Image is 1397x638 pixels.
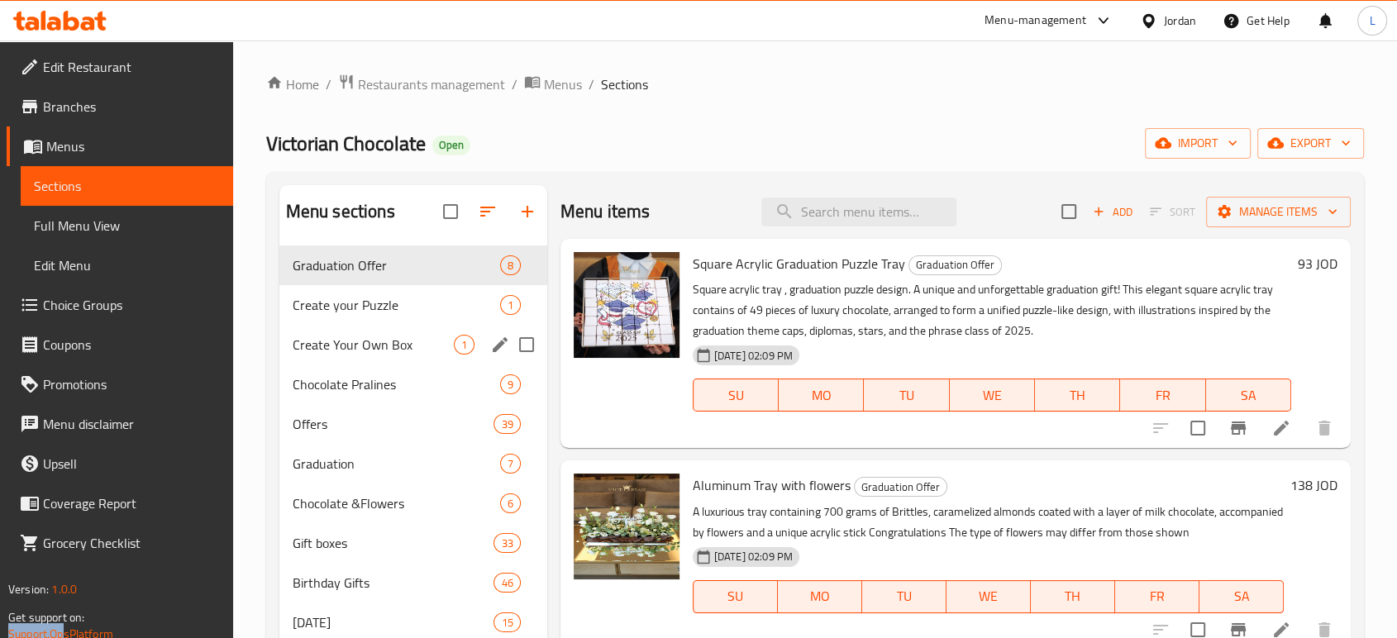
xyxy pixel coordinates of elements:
button: TH [1035,379,1120,412]
div: Create Your Own Box1edit [279,325,547,364]
h2: Menu items [560,199,651,224]
li: / [326,74,331,94]
span: 1 [501,298,520,313]
button: FR [1120,379,1205,412]
span: [DATE] 02:09 PM [708,549,799,564]
div: Create your Puzzle1 [279,285,547,325]
button: WE [946,580,1031,613]
span: 8 [501,258,520,274]
h6: 138 JOD [1290,474,1337,497]
button: Add [1086,199,1139,225]
div: Menu-management [985,11,1086,31]
a: Menus [7,126,233,166]
div: Offers [293,414,494,434]
span: WE [953,584,1024,608]
button: TU [862,580,946,613]
span: 1 [455,337,474,353]
div: items [500,255,521,275]
span: Create Your Own Box [293,335,454,355]
a: Restaurants management [338,74,505,95]
button: MO [778,580,862,613]
span: 6 [501,496,520,512]
span: L [1369,12,1375,30]
span: Graduation Offer [293,255,500,275]
li: / [512,74,517,94]
nav: breadcrumb [266,74,1364,95]
span: Create your Puzzle [293,295,500,315]
button: Branch-specific-item [1218,408,1258,448]
span: 39 [494,417,519,432]
span: import [1158,133,1237,154]
button: SU [693,379,779,412]
span: Branches [43,97,220,117]
a: Edit Menu [21,245,233,285]
span: Graduation Offer [855,478,946,497]
button: MO [779,379,864,412]
span: Restaurants management [358,74,505,94]
a: Menu disclaimer [7,404,233,444]
li: / [589,74,594,94]
button: export [1257,128,1364,159]
div: Chocolate Pralines9 [279,364,547,404]
button: SA [1206,379,1291,412]
a: Branches [7,87,233,126]
span: Open [432,138,470,152]
div: Graduation Offer [908,255,1002,275]
p: Square acrylic tray , graduation puzzle design. A unique and unforgettable graduation gift! This ... [693,279,1291,341]
span: Select to update [1180,411,1215,445]
span: Graduation [293,454,500,474]
span: Full Menu View [34,216,220,236]
img: Square Acrylic Graduation Puzzle Tray [574,252,679,358]
span: 46 [494,575,519,591]
span: Add item [1086,199,1139,225]
span: Grocery Checklist [43,533,220,553]
span: SA [1213,383,1285,407]
span: Menus [46,136,220,156]
span: Edit Menu [34,255,220,275]
button: FR [1115,580,1199,613]
span: 7 [501,456,520,472]
a: Edit menu item [1271,418,1291,438]
div: Open [432,136,470,155]
div: items [454,335,474,355]
a: Coupons [7,325,233,364]
span: FR [1127,383,1199,407]
span: SA [1206,584,1277,608]
span: Victorian Chocolate [266,125,426,162]
a: Grocery Checklist [7,523,233,563]
div: Graduation7 [279,444,547,483]
div: items [500,374,521,394]
div: Graduation Offer8 [279,245,547,285]
div: Offers39 [279,404,547,444]
span: Promotions [43,374,220,394]
input: search [761,198,956,226]
span: Birthday Gifts [293,573,494,593]
span: Gift boxes [293,533,494,553]
h2: Menu sections [286,199,395,224]
span: WE [956,383,1028,407]
a: Promotions [7,364,233,404]
div: items [493,414,520,434]
div: items [500,454,521,474]
h6: 93 JOD [1298,252,1337,275]
span: export [1271,133,1351,154]
span: MO [784,584,856,608]
a: Full Menu View [21,206,233,245]
span: Get support on: [8,607,84,628]
span: Menu disclaimer [43,414,220,434]
span: 9 [501,377,520,393]
span: FR [1122,584,1193,608]
div: Birthday Gifts46 [279,563,547,602]
span: Graduation Offer [909,255,1001,274]
div: Mother's day [293,612,494,632]
span: SU [700,383,772,407]
a: Coverage Report [7,483,233,523]
span: Menus [544,74,582,94]
span: Square Acrylic Graduation Puzzle Tray [693,251,905,276]
span: Chocolate Pralines [293,374,500,394]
